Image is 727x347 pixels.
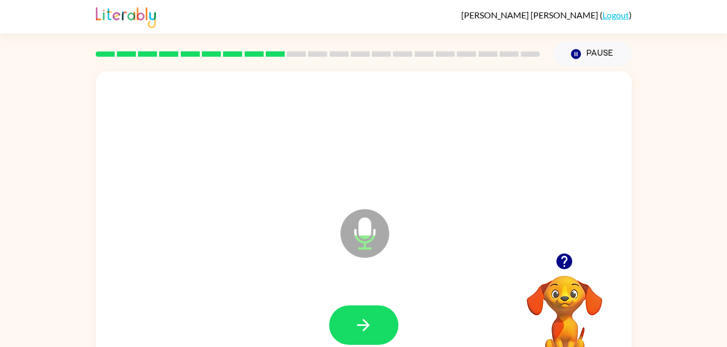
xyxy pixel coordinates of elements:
[553,42,632,66] button: Pause
[461,10,632,20] div: ( )
[461,10,600,20] span: [PERSON_NAME] [PERSON_NAME]
[96,4,156,28] img: Literably
[602,10,629,20] a: Logout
